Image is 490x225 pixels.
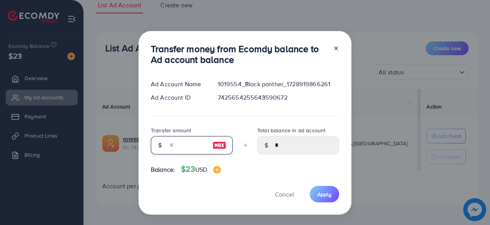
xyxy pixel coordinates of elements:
div: 1019554_Black panther_1728919866261 [212,80,345,89]
h3: Transfer money from Ecomdy balance to Ad account balance [151,43,327,66]
span: Cancel [275,190,294,199]
button: Apply [310,186,339,202]
label: Total balance in ad account [257,126,325,134]
span: Apply [317,191,332,198]
img: image [213,166,221,174]
img: image [212,141,226,150]
button: Cancel [265,186,304,202]
div: 7425654255643590672 [212,93,345,102]
span: Balance: [151,165,175,174]
div: Ad Account Name [145,80,212,89]
h4: $23 [181,164,221,174]
span: USD [195,165,207,174]
div: Ad Account ID [145,93,212,102]
label: Transfer amount [151,126,191,134]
